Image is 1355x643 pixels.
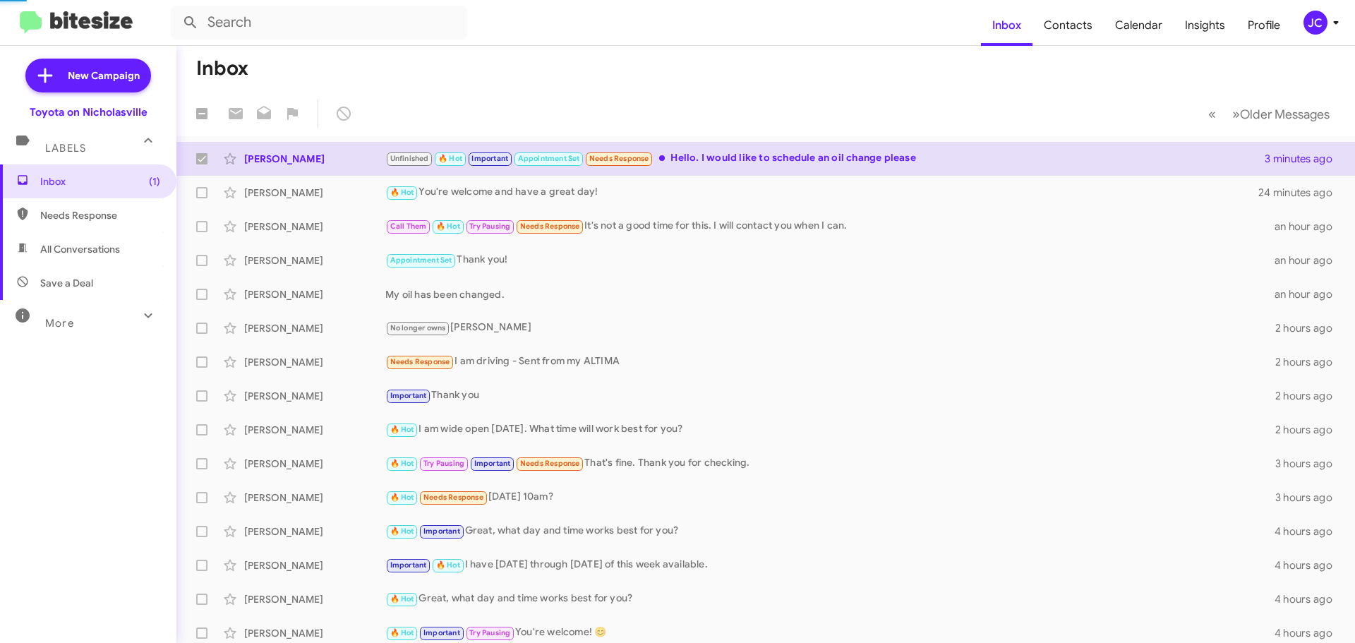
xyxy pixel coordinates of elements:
[390,323,446,332] span: No longer owns
[390,256,452,265] span: Appointment Set
[1275,491,1344,505] div: 3 hours ago
[1275,558,1344,572] div: 4 hours ago
[1275,592,1344,606] div: 4 hours ago
[390,188,414,197] span: 🔥 Hot
[196,57,248,80] h1: Inbox
[474,459,511,468] span: Important
[390,154,429,163] span: Unfinished
[1275,220,1344,234] div: an hour ago
[385,591,1275,607] div: Great, what day and time works best for you?
[244,220,385,234] div: [PERSON_NAME]
[244,626,385,640] div: [PERSON_NAME]
[438,154,462,163] span: 🔥 Hot
[1275,355,1344,369] div: 2 hours ago
[390,391,427,400] span: Important
[1240,107,1330,122] span: Older Messages
[244,389,385,403] div: [PERSON_NAME]
[390,425,414,434] span: 🔥 Hot
[469,222,510,231] span: Try Pausing
[471,154,508,163] span: Important
[385,287,1275,301] div: My oil has been changed.
[981,5,1032,46] a: Inbox
[385,455,1275,471] div: That's fine. Thank you for checking.
[390,628,414,637] span: 🔥 Hot
[171,6,467,40] input: Search
[1275,389,1344,403] div: 2 hours ago
[390,357,450,366] span: Needs Response
[1275,423,1344,437] div: 2 hours ago
[1275,287,1344,301] div: an hour ago
[1275,457,1344,471] div: 3 hours ago
[1236,5,1291,46] span: Profile
[30,105,147,119] div: Toyota on Nicholasville
[244,253,385,268] div: [PERSON_NAME]
[1200,100,1338,128] nav: Page navigation example
[244,592,385,606] div: [PERSON_NAME]
[244,321,385,335] div: [PERSON_NAME]
[1104,5,1174,46] a: Calendar
[1032,5,1104,46] a: Contacts
[45,142,86,155] span: Labels
[1224,100,1338,128] button: Next
[390,560,427,570] span: Important
[520,459,580,468] span: Needs Response
[385,252,1275,268] div: Thank you!
[385,557,1275,573] div: I have [DATE] through [DATE] of this week available.
[390,222,427,231] span: Call Them
[40,242,120,256] span: All Conversations
[520,222,580,231] span: Needs Response
[385,150,1265,167] div: Hello. I would like to schedule an oil change please
[385,387,1275,404] div: Thank you
[1275,626,1344,640] div: 4 hours ago
[385,354,1275,370] div: I am driving - Sent from my ALTIMA
[385,421,1275,438] div: I am wide open [DATE]. What time will work best for you?
[390,527,414,536] span: 🔥 Hot
[385,625,1275,641] div: You're welcome! 😊
[1200,100,1224,128] button: Previous
[149,174,160,188] span: (1)
[390,594,414,603] span: 🔥 Hot
[40,174,160,188] span: Inbox
[385,320,1275,336] div: [PERSON_NAME]
[244,152,385,166] div: [PERSON_NAME]
[244,558,385,572] div: [PERSON_NAME]
[1275,321,1344,335] div: 2 hours ago
[40,276,93,290] span: Save a Deal
[244,491,385,505] div: [PERSON_NAME]
[244,186,385,200] div: [PERSON_NAME]
[1275,253,1344,268] div: an hour ago
[1275,524,1344,539] div: 4 hours ago
[1291,11,1339,35] button: JC
[244,423,385,437] div: [PERSON_NAME]
[244,457,385,471] div: [PERSON_NAME]
[40,208,160,222] span: Needs Response
[390,493,414,502] span: 🔥 Hot
[1232,105,1240,123] span: »
[469,628,510,637] span: Try Pausing
[1303,11,1327,35] div: JC
[423,459,464,468] span: Try Pausing
[423,493,483,502] span: Needs Response
[244,524,385,539] div: [PERSON_NAME]
[390,459,414,468] span: 🔥 Hot
[385,489,1275,505] div: [DATE] 10am?
[1265,152,1344,166] div: 3 minutes ago
[385,184,1259,200] div: You're welcome and have a great day!
[436,222,460,231] span: 🔥 Hot
[1174,5,1236,46] a: Insights
[1208,105,1216,123] span: «
[244,287,385,301] div: [PERSON_NAME]
[45,317,74,330] span: More
[518,154,580,163] span: Appointment Set
[1259,186,1344,200] div: 24 minutes ago
[25,59,151,92] a: New Campaign
[68,68,140,83] span: New Campaign
[385,523,1275,539] div: Great, what day and time works best for you?
[385,218,1275,234] div: It's not a good time for this. I will contact you when I can.
[423,628,460,637] span: Important
[244,355,385,369] div: [PERSON_NAME]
